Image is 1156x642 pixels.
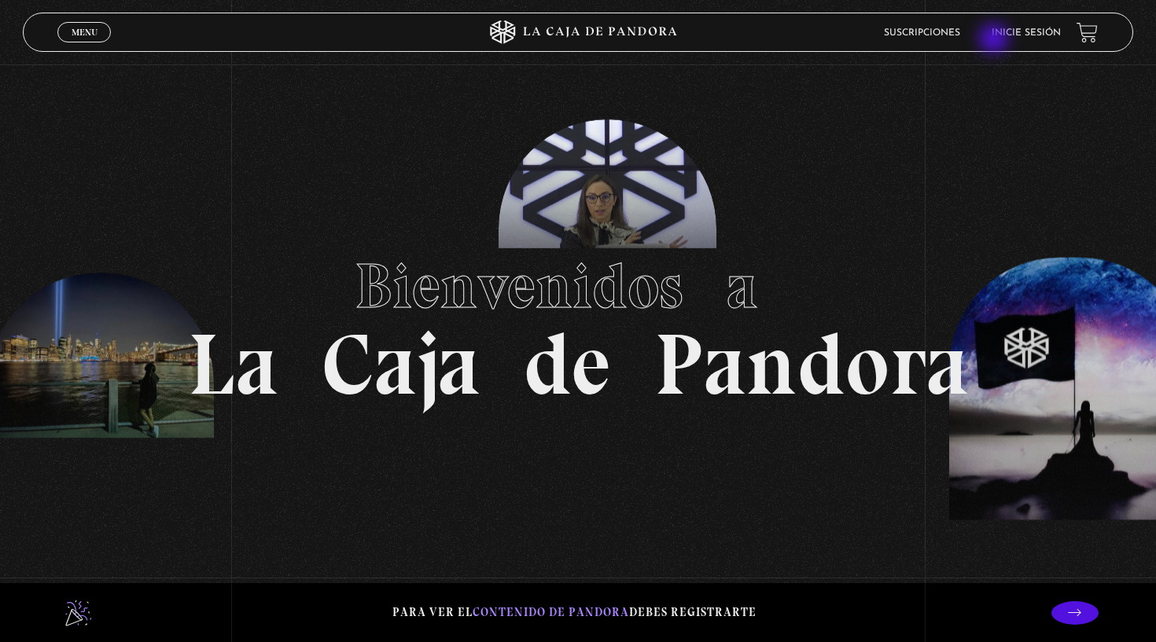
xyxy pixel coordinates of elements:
[884,28,960,38] a: Suscripciones
[355,248,801,324] span: Bienvenidos a
[992,28,1061,38] a: Inicie sesión
[473,605,629,619] span: contenido de Pandora
[392,602,757,623] p: Para ver el debes registrarte
[66,41,103,52] span: Cerrar
[1077,22,1098,43] a: View your shopping cart
[72,28,98,37] span: Menu
[188,235,969,408] h1: La Caja de Pandora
